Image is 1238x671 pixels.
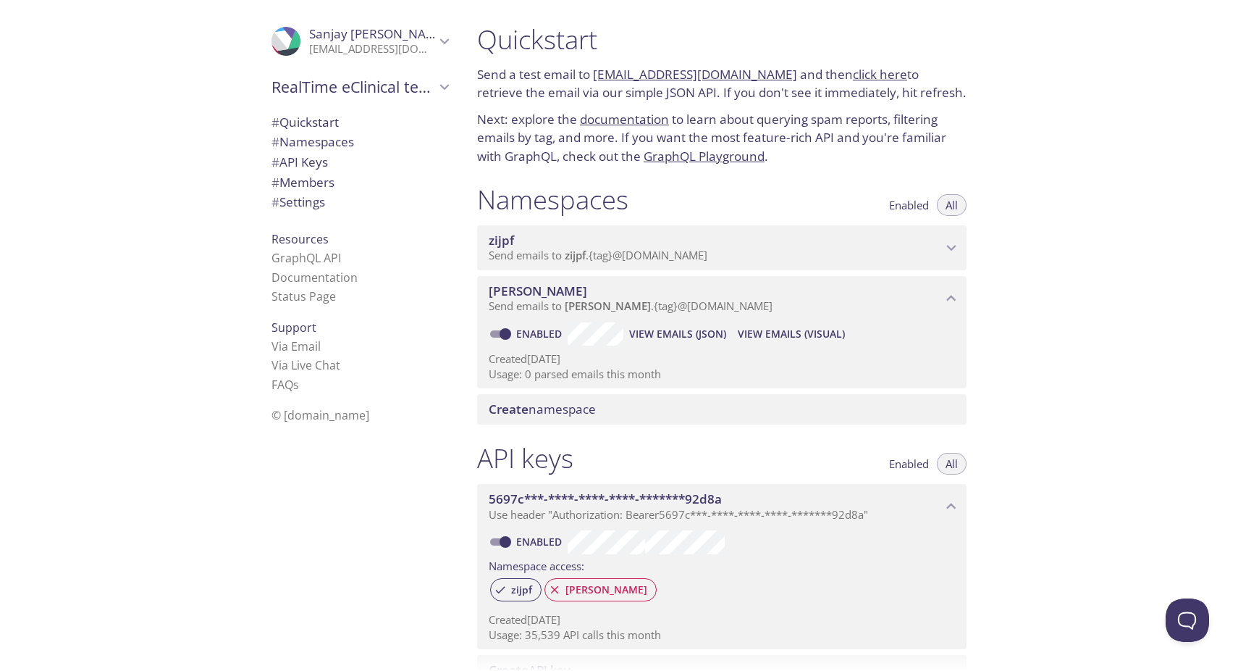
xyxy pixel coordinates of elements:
[557,583,656,596] span: [PERSON_NAME]
[853,66,907,83] a: click here
[477,276,967,321] div: smruti namespace
[489,299,772,313] span: Send emails to . {tag} @[DOMAIN_NAME]
[271,320,316,335] span: Support
[489,612,955,628] p: Created [DATE]
[565,299,651,313] span: [PERSON_NAME]
[477,394,967,425] div: Create namespace
[271,154,328,170] span: API Keys
[732,322,851,346] button: View Emails (Visual)
[271,114,279,130] span: #
[271,288,336,304] a: Status Page
[477,225,967,270] div: zijpf namespace
[271,77,435,97] span: RealTime eClinical team
[477,442,573,475] h1: API keys
[271,231,329,247] span: Resources
[260,172,460,193] div: Members
[271,338,321,354] a: Via Email
[260,17,460,65] div: Sanjay Singh
[490,578,542,601] div: zijpf
[489,283,587,299] span: [PERSON_NAME]
[260,132,460,152] div: Namespaces
[565,248,586,262] span: zijpf
[489,232,514,249] span: zijpf
[271,250,341,266] a: GraphQL API
[271,114,339,130] span: Quickstart
[477,110,967,166] p: Next: explore the to learn about querying spam reports, filtering emails by tag, and more. If you...
[880,453,938,475] button: Enabled
[271,193,279,210] span: #
[309,42,435,57] p: [EMAIL_ADDRESS][DOMAIN_NAME]
[260,152,460,172] div: API Keys
[260,68,460,106] div: RealTime eClinical team
[502,583,541,596] span: zijpf
[514,535,568,549] a: Enabled
[260,112,460,133] div: Quickstart
[937,453,967,475] button: All
[880,194,938,216] button: Enabled
[644,148,765,164] a: GraphQL Playground
[260,192,460,212] div: Team Settings
[489,628,955,643] p: Usage: 35,539 API calls this month
[271,133,354,150] span: Namespaces
[271,174,334,191] span: Members
[593,66,797,83] a: [EMAIL_ADDRESS][DOMAIN_NAME]
[477,23,967,56] h1: Quickstart
[477,65,967,102] p: Send a test email to and then to retrieve the email via our simple JSON API. If you don't see it ...
[271,407,369,423] span: © [DOMAIN_NAME]
[271,377,299,393] a: FAQ
[489,401,596,417] span: namespace
[489,401,529,417] span: Create
[489,554,584,575] label: Namespace access:
[271,357,340,373] a: Via Live Chat
[477,183,628,216] h1: Namespaces
[271,193,325,210] span: Settings
[309,25,448,42] span: Sanjay [PERSON_NAME]
[271,154,279,170] span: #
[271,270,358,286] a: Documentation
[629,325,726,343] span: View Emails (JSON)
[514,327,568,341] a: Enabled
[623,322,732,346] button: View Emails (JSON)
[271,133,279,150] span: #
[937,194,967,216] button: All
[489,248,707,262] span: Send emails to . {tag} @[DOMAIN_NAME]
[271,174,279,191] span: #
[580,111,669,128] a: documentation
[738,325,845,343] span: View Emails (Visual)
[489,367,955,382] p: Usage: 0 parsed emails this month
[1166,599,1209,642] iframe: Help Scout Beacon - Open
[544,578,657,601] div: [PERSON_NAME]
[489,351,955,367] p: Created [DATE]
[293,377,299,393] span: s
